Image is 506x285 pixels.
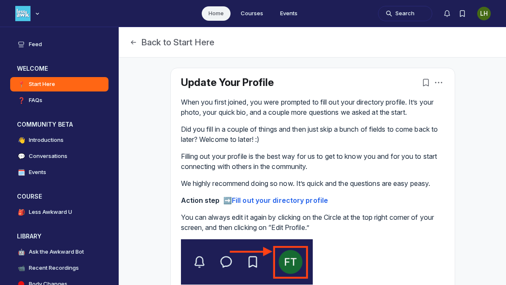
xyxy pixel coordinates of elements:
a: 💬Conversations [10,149,108,163]
h3: LIBRARY [17,232,42,241]
header: Page Header [119,27,506,58]
h4: FAQs [29,96,42,105]
a: Home [202,6,231,21]
a: 🤖Ask the Awkward Bot [10,245,108,259]
span: 🎒 [17,208,25,216]
a: ❓FAQs [10,93,108,108]
h4: Recent Recordings [29,264,79,272]
span: 🤖 [17,248,25,256]
a: 📹Recent Recordings [10,261,108,275]
button: Back to Start Here [129,36,214,48]
h4: Start Here [29,80,55,89]
h4: Feed [29,40,42,49]
span: 🗓️ [17,168,25,177]
a: 👋Introductions [10,133,108,147]
h3: WELCOME [17,64,48,73]
img: Less Awkward Hub logo [15,6,31,21]
h4: Ask the Awkward Bot [29,248,84,256]
span: 📍 [17,80,25,89]
a: 🎒Less Awkward U [10,205,108,219]
a: Courses [234,6,270,21]
strong: Action step ➡️ [181,196,232,205]
h4: Conversations [29,152,67,160]
h4: Events [29,168,46,177]
a: Fill out your directory profile [232,196,328,205]
span: 💬 [17,152,25,160]
div: LH [477,7,491,20]
p: We highly recommend doing so now. It’s quick and the questions are easy peasy. [181,178,445,188]
p: Filling out your profile is the best way for us to get to know you and for you to start connectin... [181,151,445,172]
span: 📹 [17,264,25,272]
span: 👋 [17,136,25,144]
span: ❓ [17,96,25,105]
button: Notifications [439,6,455,21]
button: WELCOMECollapse space [10,62,108,75]
h4: Less Awkward U [29,208,72,216]
button: User menu options [477,7,491,20]
button: Bookmarks [455,6,470,21]
button: Search [378,6,432,21]
button: View attachment [181,239,313,285]
p: You can always edit it again by clicking on the Circle at the top right corner of your screen, an... [181,212,445,232]
h4: Introductions [29,136,64,144]
p: When you first joined, you were prompted to fill out your directory profile. It’s your photo, you... [181,97,445,117]
h3: COMMUNITY BETA [17,120,73,129]
button: Post actions [433,77,445,89]
a: 📍Start Here [10,77,108,91]
button: Bookmarks [420,77,432,89]
button: COURSECollapse space [10,190,108,203]
button: Less Awkward Hub logo [15,5,42,22]
a: 🗓️Events [10,165,108,180]
button: LIBRARYCollapse space [10,230,108,243]
h3: COURSE [17,192,42,201]
a: Update Your Profile [181,76,274,89]
a: Feed [10,37,108,52]
a: Events [273,6,304,21]
p: Did you fill in a couple of things and then just skip a bunch of fields to come back to later? We... [181,124,445,144]
button: COMMUNITY BETACollapse space [10,118,108,131]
